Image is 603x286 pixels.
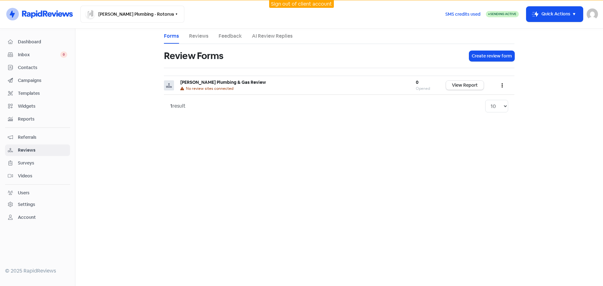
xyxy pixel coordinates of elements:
a: SMS credits used [440,10,486,17]
b: 0 [416,79,419,85]
span: Campaigns [18,77,67,84]
a: Sending Active [486,10,519,18]
span: No review sites connected [186,86,233,91]
span: Sending Active [490,12,516,16]
button: Create review form [469,51,514,61]
div: Users [18,190,30,196]
span: SMS credits used [445,11,481,18]
span: Surveys [18,160,67,166]
span: Dashboard [18,39,67,45]
button: [PERSON_NAME] Plumbing - Rotorua [80,6,184,23]
a: Forms [164,32,179,40]
a: Account [5,212,70,223]
span: Reviews [18,147,67,154]
div: © 2025 RapidReviews [5,267,70,275]
span: Inbox [18,51,60,58]
div: Settings [18,201,35,208]
a: Settings [5,199,70,210]
span: Widgets [18,103,67,110]
a: View Report [446,81,484,90]
span: Referrals [18,134,67,141]
a: Inbox 0 [5,49,70,61]
span: Contacts [18,64,67,71]
a: Users [5,187,70,199]
a: Referrals [5,132,70,143]
span: Reports [18,116,67,122]
a: Feedback [219,32,242,40]
a: Reports [5,113,70,125]
h1: Review Forms [164,46,223,66]
div: Account [18,214,36,221]
strong: 1 [170,103,172,109]
a: Widgets [5,100,70,112]
a: AI Review Replies [252,32,293,40]
div: result [170,102,186,110]
b: [PERSON_NAME] Plumbing & Gas Review [180,79,266,85]
a: Videos [5,170,70,182]
a: Reviews [189,32,209,40]
a: Sign out of client account [271,1,332,7]
a: Contacts [5,62,70,73]
a: Surveys [5,157,70,169]
a: Campaigns [5,75,70,86]
button: Quick Actions [526,7,583,22]
span: Templates [18,90,67,97]
a: Reviews [5,144,70,156]
div: Opened [416,86,433,91]
a: Templates [5,88,70,99]
a: Dashboard [5,36,70,48]
img: User [587,8,598,20]
span: 0 [60,51,67,58]
span: Videos [18,173,67,179]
